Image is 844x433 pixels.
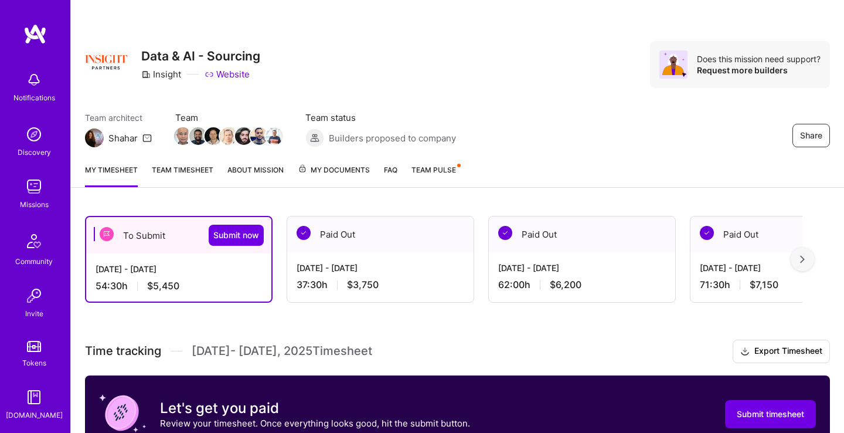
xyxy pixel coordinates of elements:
div: [DATE] - [DATE] [498,262,666,274]
span: [DATE] - [DATE] , 2025 Timesheet [192,344,372,358]
a: Team Member Avatar [206,126,221,146]
div: [DATE] - [DATE] [297,262,464,274]
img: discovery [22,123,46,146]
div: Tokens [22,357,46,369]
a: Website [205,68,250,80]
div: Request more builders [697,65,821,76]
button: Share [792,124,830,147]
div: Shahar [108,132,138,144]
img: Invite [22,284,46,307]
button: Export Timesheet [733,340,830,363]
div: Paid Out [489,216,675,252]
img: Company Logo [85,41,127,83]
span: Time tracking [85,344,161,358]
img: right [800,255,805,263]
div: [DOMAIN_NAME] [6,409,63,421]
span: $3,750 [347,279,379,291]
span: Submit timesheet [737,408,804,420]
i: icon Download [740,346,750,358]
img: Community [20,227,48,255]
span: Team status [305,111,456,124]
div: Community [15,255,53,268]
div: Paid Out [287,216,474,252]
a: Team Member Avatar [267,126,282,146]
img: Team Member Avatar [189,127,207,145]
span: $7,150 [750,279,778,291]
span: $6,200 [550,279,581,291]
div: [DATE] - [DATE] [96,263,262,275]
a: My Documents [298,164,370,187]
a: Team Member Avatar [175,126,190,146]
a: My timesheet [85,164,138,187]
i: icon CompanyGray [141,70,151,79]
img: teamwork [22,175,46,198]
img: Team Architect [85,128,104,147]
button: Submit now [209,225,264,246]
img: Team Member Avatar [220,127,237,145]
img: Avatar [659,50,688,79]
a: Team timesheet [152,164,213,187]
img: Paid Out [700,226,714,240]
a: Team Pulse [411,164,460,187]
p: Review your timesheet. Once everything looks good, hit the submit button. [160,417,470,429]
span: $5,450 [147,280,179,292]
img: tokens [27,341,41,352]
a: About Mission [227,164,284,187]
h3: Data & AI - Sourcing [141,49,260,63]
img: Team Member Avatar [205,127,222,145]
img: bell [22,68,46,92]
span: Team architect [85,111,152,124]
div: 62:00 h [498,279,666,291]
img: guide book [22,385,46,409]
i: icon Mail [142,133,152,143]
div: Missions [20,198,49,211]
img: To Submit [100,227,114,241]
img: logo [23,23,47,45]
div: Discovery [18,146,51,158]
a: Team Member Avatar [236,126,251,146]
img: Team Member Avatar [235,127,253,145]
div: 37:30 h [297,279,464,291]
button: Submit timesheet [725,400,816,428]
div: 54:30 h [96,280,262,292]
div: Insight [141,68,181,80]
img: Builders proposed to company [305,128,324,147]
a: Team Member Avatar [190,126,206,146]
img: Paid Out [297,226,311,240]
img: Team Member Avatar [174,127,192,145]
div: To Submit [86,217,271,253]
img: Team Member Avatar [250,127,268,145]
span: My Documents [298,164,370,177]
span: Submit now [213,229,259,241]
span: Team Pulse [411,165,456,174]
div: Invite [25,307,43,320]
span: Team [175,111,282,124]
div: Does this mission need support? [697,53,821,65]
img: Team Member Avatar [266,127,283,145]
span: Share [800,130,822,141]
span: Builders proposed to company [329,132,456,144]
a: Team Member Avatar [251,126,267,146]
img: Paid Out [498,226,512,240]
a: FAQ [384,164,397,187]
div: Notifications [13,92,55,104]
h3: Let's get you paid [160,400,470,417]
a: Team Member Avatar [221,126,236,146]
